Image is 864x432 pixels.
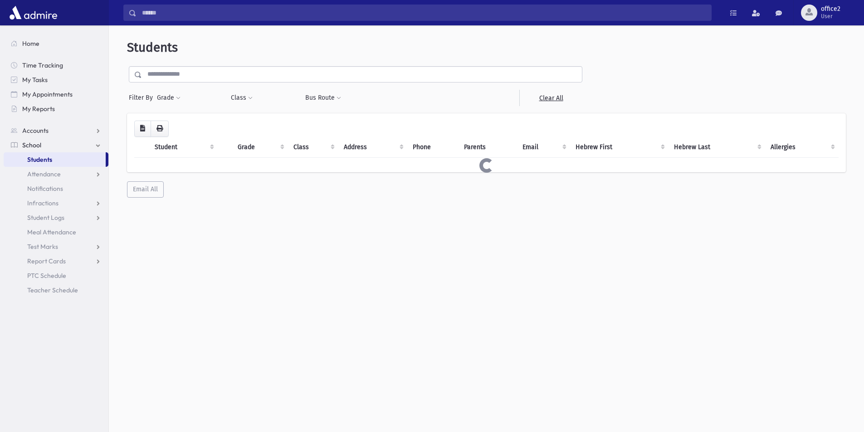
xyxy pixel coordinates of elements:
[27,155,52,164] span: Students
[22,39,39,48] span: Home
[127,181,164,198] button: Email All
[4,254,108,268] a: Report Cards
[27,243,58,251] span: Test Marks
[4,87,108,102] a: My Appointments
[232,137,288,158] th: Grade
[27,228,76,236] span: Meal Attendance
[4,36,108,51] a: Home
[22,61,63,69] span: Time Tracking
[22,105,55,113] span: My Reports
[765,137,839,158] th: Allergies
[7,4,59,22] img: AdmirePro
[407,137,459,158] th: Phone
[137,5,711,21] input: Search
[151,121,169,137] button: Print
[517,137,570,158] th: Email
[4,283,108,297] a: Teacher Schedule
[570,137,668,158] th: Hebrew First
[4,152,106,167] a: Students
[134,121,151,137] button: CSV
[4,73,108,87] a: My Tasks
[821,13,840,20] span: User
[27,286,78,294] span: Teacher Schedule
[127,40,178,55] span: Students
[519,90,582,106] a: Clear All
[669,137,766,158] th: Hebrew Last
[129,93,156,102] span: Filter By
[27,170,61,178] span: Attendance
[27,184,63,193] span: Notifications
[22,141,41,149] span: School
[288,137,339,158] th: Class
[22,126,49,135] span: Accounts
[4,102,108,116] a: My Reports
[27,199,59,207] span: Infractions
[156,90,181,106] button: Grade
[305,90,342,106] button: Bus Route
[4,138,108,152] a: School
[27,257,66,265] span: Report Cards
[149,137,218,158] th: Student
[4,181,108,196] a: Notifications
[821,5,840,13] span: office2
[4,196,108,210] a: Infractions
[22,90,73,98] span: My Appointments
[4,225,108,239] a: Meal Attendance
[4,210,108,225] a: Student Logs
[27,214,64,222] span: Student Logs
[338,137,407,158] th: Address
[4,239,108,254] a: Test Marks
[230,90,253,106] button: Class
[4,123,108,138] a: Accounts
[4,58,108,73] a: Time Tracking
[459,137,517,158] th: Parents
[4,167,108,181] a: Attendance
[27,272,66,280] span: PTC Schedule
[4,268,108,283] a: PTC Schedule
[22,76,48,84] span: My Tasks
